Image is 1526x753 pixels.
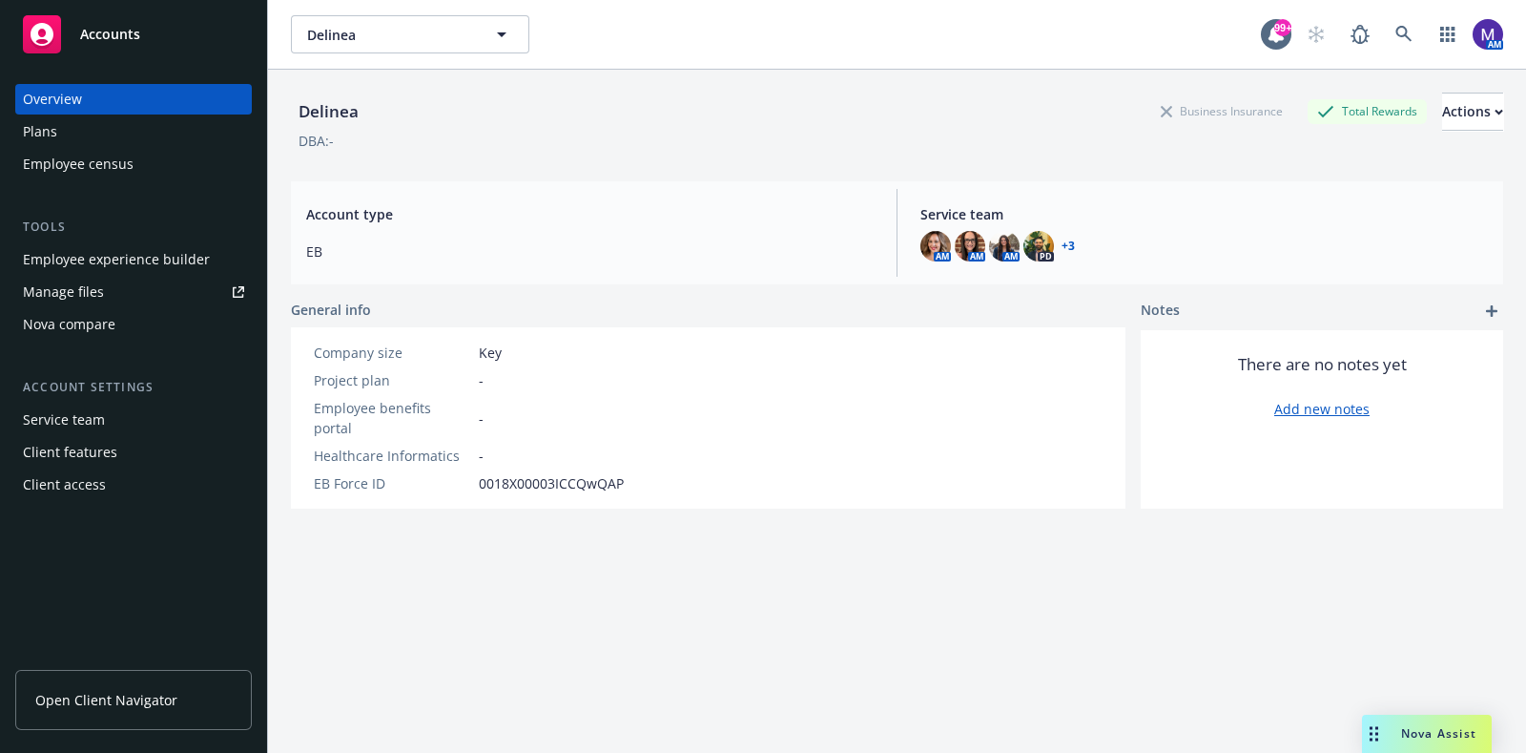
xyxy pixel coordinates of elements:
[989,231,1020,261] img: photo
[314,473,471,493] div: EB Force ID
[23,84,82,115] div: Overview
[23,470,106,500] div: Client access
[1274,399,1370,419] a: Add new notes
[1274,19,1291,36] div: 99+
[23,149,134,179] div: Employee census
[15,116,252,147] a: Plans
[1442,94,1503,130] div: Actions
[23,437,117,468] div: Client features
[23,309,115,340] div: Nova compare
[479,408,484,429] span: -
[955,231,985,261] img: photo
[314,343,471,363] div: Company size
[479,446,484,466] span: -
[15,378,252,397] div: Account settings
[291,99,366,124] div: Delinea
[23,405,105,435] div: Service team
[299,131,334,151] div: DBA: -
[15,405,252,435] a: Service team
[1151,99,1292,123] div: Business Insurance
[291,15,529,53] button: Delinea
[1401,725,1476,742] span: Nova Assist
[15,244,252,275] a: Employee experience builder
[306,241,874,261] span: EB
[1362,715,1386,753] div: Drag to move
[15,309,252,340] a: Nova compare
[15,218,252,237] div: Tools
[307,25,472,45] span: Delinea
[479,343,502,363] span: Key
[314,398,471,438] div: Employee benefits portal
[1023,231,1054,261] img: photo
[15,84,252,115] a: Overview
[23,277,104,307] div: Manage files
[15,149,252,179] a: Employee census
[1385,15,1423,53] a: Search
[1141,300,1180,323] span: Notes
[1442,93,1503,131] button: Actions
[15,8,252,61] a: Accounts
[1062,241,1075,252] a: +3
[1297,15,1335,53] a: Start snowing
[479,473,624,493] span: 0018X00003ICCQwQAP
[80,27,140,42] span: Accounts
[1341,15,1379,53] a: Report a Bug
[314,370,471,390] div: Project plan
[15,437,252,468] a: Client features
[479,370,484,390] span: -
[1429,15,1467,53] a: Switch app
[306,204,874,224] span: Account type
[1362,715,1492,753] button: Nova Assist
[1308,99,1427,123] div: Total Rewards
[1238,353,1407,376] span: There are no notes yet
[1480,300,1503,323] a: add
[1473,19,1503,50] img: photo
[15,470,252,500] a: Client access
[23,116,57,147] div: Plans
[920,204,1488,224] span: Service team
[291,300,371,320] span: General info
[920,231,951,261] img: photo
[15,277,252,307] a: Manage files
[314,446,471,466] div: Healthcare Informatics
[23,244,210,275] div: Employee experience builder
[35,690,177,710] span: Open Client Navigator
